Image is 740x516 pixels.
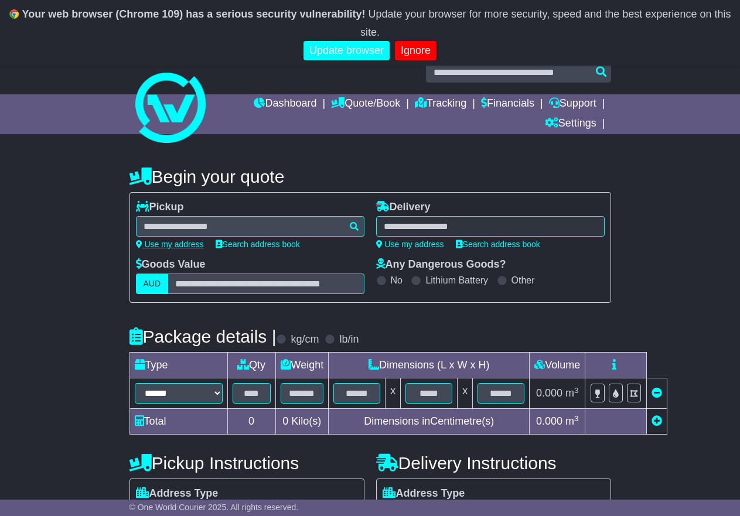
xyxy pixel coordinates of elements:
label: No [391,275,403,286]
sup: 3 [574,414,579,423]
td: Dimensions in Centimetre(s) [329,409,530,435]
span: 0 [282,415,288,427]
td: 0 [227,409,275,435]
h4: Delivery Instructions [376,453,611,473]
a: Use my address [376,240,444,249]
a: Add new item [652,415,662,427]
label: kg/cm [291,333,319,346]
a: Dashboard [254,94,316,114]
h4: Package details | [129,327,277,346]
span: © One World Courier 2025. All rights reserved. [129,503,299,512]
span: 0.000 [536,415,562,427]
label: Other [511,275,535,286]
td: x [386,378,401,409]
label: Address Type [136,487,219,500]
label: Lithium Battery [425,275,488,286]
a: Remove this item [652,387,662,399]
a: Tracking [415,94,466,114]
a: Settings [545,114,596,134]
label: Goods Value [136,258,206,271]
label: Address Type [383,487,465,500]
h4: Begin your quote [129,167,611,186]
td: Total [129,409,227,435]
td: Weight [275,353,329,378]
label: Delivery [376,201,431,214]
label: AUD [136,274,169,294]
td: Dimensions (L x W x H) [329,353,530,378]
td: x [458,378,473,409]
label: Pickup [136,201,184,214]
span: m [565,387,579,399]
a: Support [549,94,596,114]
a: Financials [481,94,534,114]
b: Your web browser (Chrome 109) has a serious security vulnerability! [22,8,366,20]
span: 0.000 [536,387,562,399]
td: Kilo(s) [275,409,329,435]
label: Any Dangerous Goods? [376,258,506,271]
sup: 3 [574,386,579,395]
span: Update your browser for more security, speed and the best experience on this site. [360,8,731,38]
a: Ignore [395,41,437,60]
td: Type [129,353,227,378]
span: m [565,415,579,427]
td: Qty [227,353,275,378]
a: Search address book [216,240,300,249]
label: lb/in [339,333,359,346]
a: Quote/Book [331,94,400,114]
a: Search address book [456,240,540,249]
a: Update browser [303,41,390,60]
td: Volume [530,353,585,378]
typeahead: Please provide city [136,216,364,237]
h4: Pickup Instructions [129,453,364,473]
a: Use my address [136,240,204,249]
